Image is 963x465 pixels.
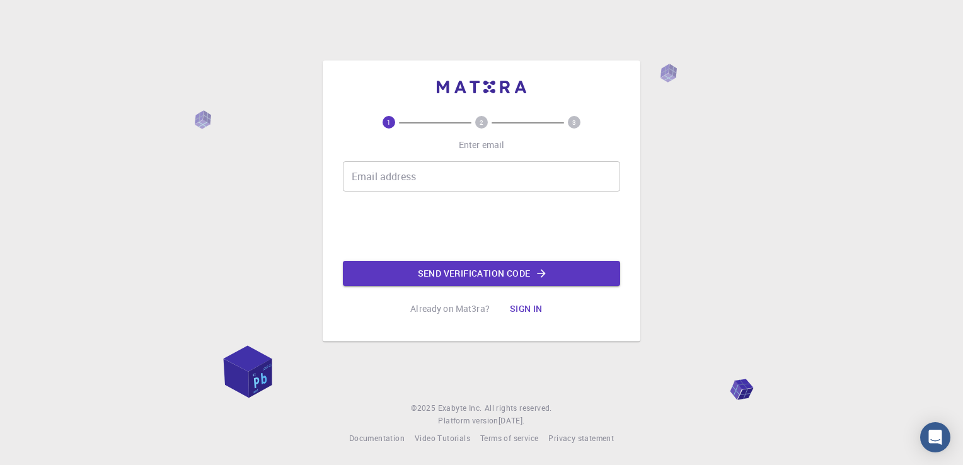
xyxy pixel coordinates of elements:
a: Documentation [349,432,405,445]
div: Open Intercom Messenger [920,422,950,452]
span: © 2025 [411,402,437,415]
span: Terms of service [480,433,538,443]
button: Send verification code [343,261,620,286]
text: 2 [480,118,483,127]
span: Video Tutorials [415,433,470,443]
span: Privacy statement [548,433,614,443]
a: Terms of service [480,432,538,445]
a: Video Tutorials [415,432,470,445]
a: Exabyte Inc. [438,402,482,415]
text: 3 [572,118,576,127]
a: [DATE]. [499,415,525,427]
span: [DATE] . [499,415,525,425]
span: Platform version [438,415,498,427]
p: Already on Mat3ra? [410,302,490,315]
span: Documentation [349,433,405,443]
button: Sign in [500,296,553,321]
text: 1 [387,118,391,127]
span: All rights reserved. [485,402,552,415]
iframe: reCAPTCHA [386,202,577,251]
a: Privacy statement [548,432,614,445]
span: Exabyte Inc. [438,403,482,413]
p: Enter email [459,139,505,151]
